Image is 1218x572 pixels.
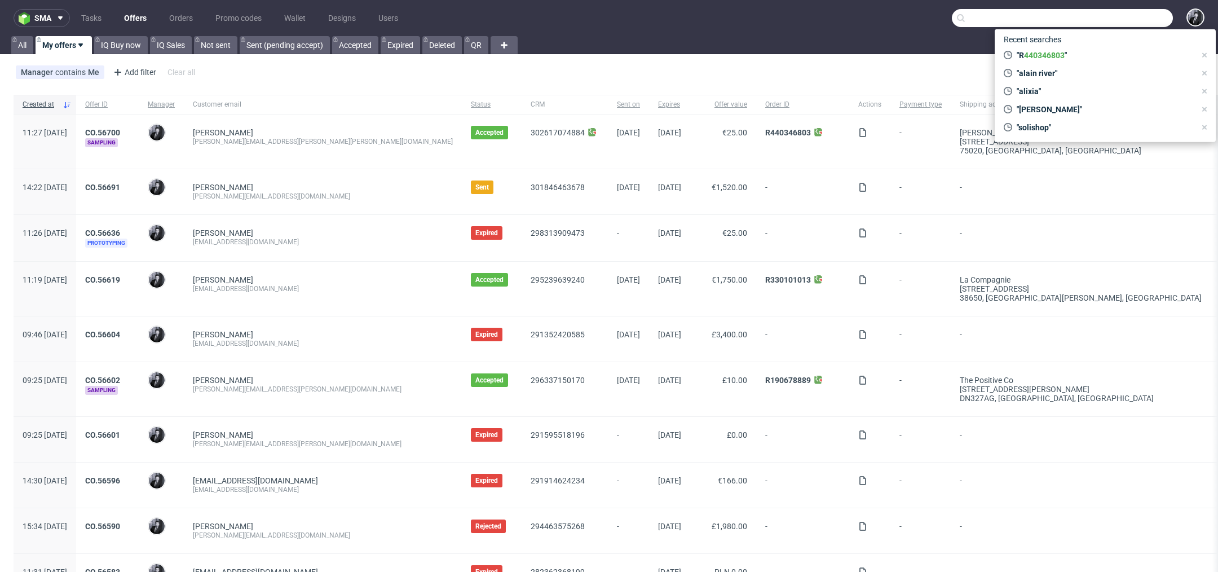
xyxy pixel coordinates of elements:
[712,183,747,192] span: €1,520.00
[193,485,453,494] div: [EMAIL_ADDRESS][DOMAIN_NAME]
[11,36,33,54] a: All
[617,430,640,448] span: -
[1024,51,1065,60] a: 440346803
[149,225,165,241] img: Philippe Dubuy
[899,228,942,248] span: -
[765,183,840,201] span: -
[85,239,127,248] span: Prototyping
[960,385,1202,394] div: [STREET_ADDRESS][PERSON_NAME]
[765,330,840,348] span: -
[722,376,747,385] span: £10.00
[899,100,942,109] span: Payment type
[148,100,175,109] span: Manager
[899,522,942,540] span: -
[765,476,840,494] span: -
[117,9,153,27] a: Offers
[464,36,488,54] a: QR
[765,100,840,109] span: Order ID
[617,476,640,494] span: -
[193,522,253,531] a: [PERSON_NAME]
[149,518,165,534] img: Philippe Dubuy
[381,36,420,54] a: Expired
[193,192,453,201] div: [PERSON_NAME][EMAIL_ADDRESS][DOMAIN_NAME]
[14,9,70,27] button: sma
[471,100,513,109] span: Status
[1012,86,1195,97] span: "alixia"
[23,330,67,339] span: 09:46 [DATE]
[74,9,108,27] a: Tasks
[617,128,640,137] span: [DATE]
[23,430,67,439] span: 09:25 [DATE]
[658,476,681,485] span: [DATE]
[23,183,67,192] span: 14:22 [DATE]
[36,36,92,54] a: My offers
[193,228,253,237] a: [PERSON_NAME]
[531,100,599,109] span: CRM
[727,430,747,439] span: £0.00
[960,376,1202,385] div: The Positive Co
[899,330,942,348] span: -
[85,275,120,284] a: CO.56619
[658,100,681,109] span: Expires
[658,430,681,439] span: [DATE]
[658,275,681,284] span: [DATE]
[960,430,1202,448] span: -
[193,376,253,385] a: [PERSON_NAME]
[960,394,1202,403] div: DN327AG, [GEOGRAPHIC_DATA] , [GEOGRAPHIC_DATA]
[321,9,363,27] a: Designs
[149,272,165,288] img: Philippe Dubuy
[899,275,942,302] span: -
[531,228,585,237] a: 298313909473
[165,64,197,80] div: Clear all
[193,330,253,339] a: [PERSON_NAME]
[722,228,747,237] span: €25.00
[658,522,681,531] span: [DATE]
[85,128,120,137] a: CO.56700
[19,12,34,25] img: logo
[960,293,1202,302] div: 38650, [GEOGRAPHIC_DATA][PERSON_NAME] , [GEOGRAPHIC_DATA]
[960,100,1202,109] span: Shipping address
[193,275,253,284] a: [PERSON_NAME]
[899,183,942,201] span: -
[23,376,67,385] span: 09:25 [DATE]
[617,376,640,385] span: [DATE]
[531,128,585,137] a: 302617074884
[765,228,840,248] span: -
[193,531,453,540] div: [PERSON_NAME][EMAIL_ADDRESS][DOMAIN_NAME]
[149,125,165,140] img: Philippe Dubuy
[475,228,498,237] span: Expired
[85,330,120,339] a: CO.56604
[531,476,585,485] a: 291914624234
[765,430,840,448] span: -
[765,128,811,137] a: R440346803
[617,100,640,109] span: Sent on
[475,183,489,192] span: Sent
[193,100,453,109] span: Customer email
[531,183,585,192] a: 301846463678
[617,522,640,540] span: -
[718,476,747,485] span: €166.00
[193,439,453,448] div: [PERSON_NAME][EMAIL_ADDRESS][PERSON_NAME][DOMAIN_NAME]
[23,275,67,284] span: 11:19 [DATE]
[85,376,120,385] a: CO.56602
[88,68,99,77] div: Me
[699,100,747,109] span: Offer value
[85,522,120,531] a: CO.56590
[960,137,1202,146] div: [STREET_ADDRESS]
[149,179,165,195] img: Philippe Dubuy
[658,376,681,385] span: [DATE]
[149,473,165,489] img: Philippe Dubuy
[475,522,501,531] span: Rejected
[85,100,130,109] span: Offer ID
[277,9,312,27] a: Wallet
[475,430,498,439] span: Expired
[34,14,51,22] span: sma
[85,430,120,439] a: CO.56601
[960,522,1202,540] span: -
[1012,122,1195,133] span: "solishop"
[23,522,67,531] span: 15:34 [DATE]
[960,183,1202,201] span: -
[422,36,462,54] a: Deleted
[1188,10,1203,25] img: Philippe Dubuy
[899,476,942,494] span: -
